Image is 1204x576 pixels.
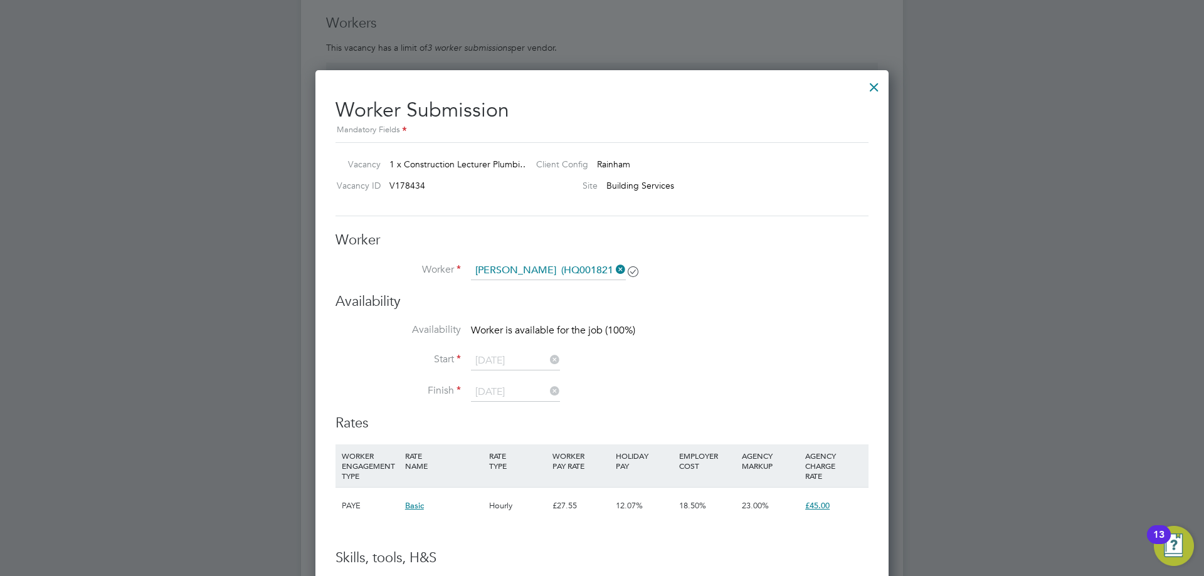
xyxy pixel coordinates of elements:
[402,444,486,477] div: RATE NAME
[389,159,529,170] span: 1 x Construction Lecturer Plumbi…
[597,159,630,170] span: Rainham
[335,88,869,137] h2: Worker Submission
[330,180,381,191] label: Vacancy ID
[330,159,381,170] label: Vacancy
[613,444,676,477] div: HOLIDAY PAY
[335,231,869,249] h3: Worker
[1154,526,1194,566] button: Open Resource Center, 13 new notifications
[335,414,869,432] h3: Rates
[405,500,424,511] span: Basic
[486,488,549,524] div: Hourly
[1153,535,1164,551] div: 13
[676,444,739,477] div: EMPLOYER COST
[739,444,802,477] div: AGENCY MARKUP
[471,352,560,370] input: Select one
[339,488,402,524] div: PAYE
[335,263,461,276] label: Worker
[471,261,626,280] input: Search for...
[679,500,706,511] span: 18.50%
[526,159,588,170] label: Client Config
[526,180,598,191] label: Site
[339,444,402,487] div: WORKER ENGAGEMENT TYPE
[606,180,674,191] span: Building Services
[335,549,869,567] h3: Skills, tools, H&S
[471,383,560,402] input: Select one
[486,444,549,477] div: RATE TYPE
[802,444,865,487] div: AGENCY CHARGE RATE
[335,353,461,366] label: Start
[471,324,635,337] span: Worker is available for the job (100%)
[742,500,769,511] span: 23.00%
[335,384,461,397] label: Finish
[616,500,643,511] span: 12.07%
[335,323,461,337] label: Availability
[549,444,613,477] div: WORKER PAY RATE
[805,500,830,511] span: £45.00
[389,180,425,191] span: V178434
[335,123,869,137] div: Mandatory Fields
[549,488,613,524] div: £27.55
[335,293,869,311] h3: Availability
